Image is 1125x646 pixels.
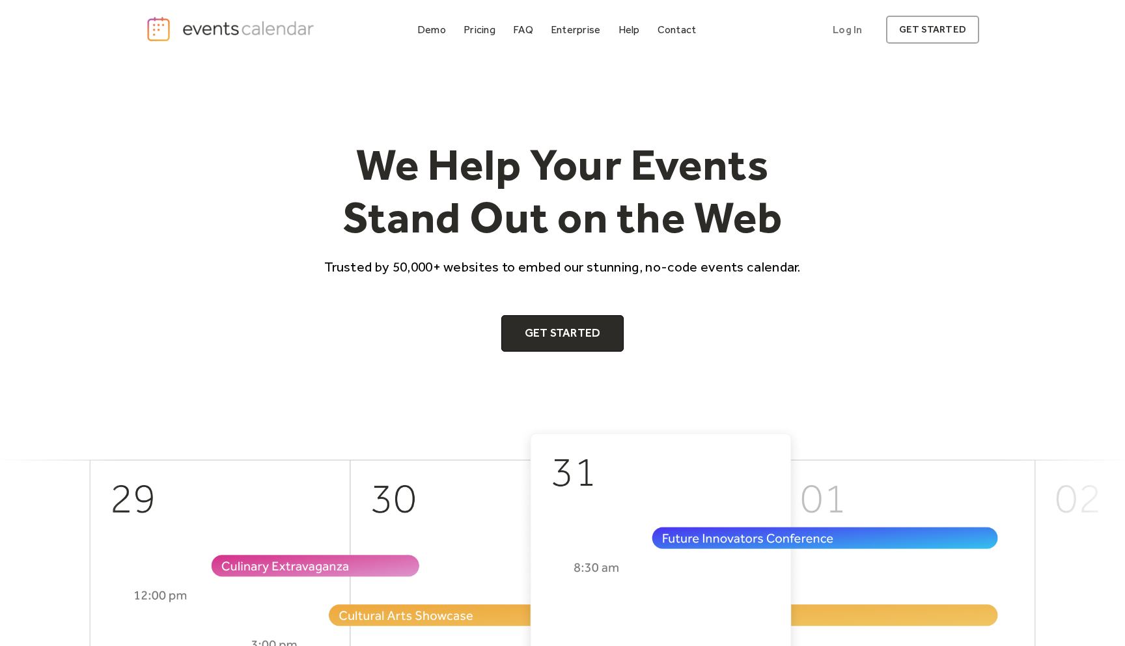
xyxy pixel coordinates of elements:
[312,257,812,276] p: Trusted by 50,000+ websites to embed our stunning, no-code events calendar.
[658,26,697,33] div: Contact
[458,21,501,38] a: Pricing
[513,26,533,33] div: FAQ
[501,315,624,352] a: Get Started
[312,138,812,244] h1: We Help Your Events Stand Out on the Web
[652,21,702,38] a: Contact
[417,26,446,33] div: Demo
[464,26,495,33] div: Pricing
[613,21,645,38] a: Help
[820,16,875,44] a: Log In
[412,21,451,38] a: Demo
[886,16,979,44] a: get started
[546,21,605,38] a: Enterprise
[551,26,600,33] div: Enterprise
[618,26,640,33] div: Help
[146,16,318,42] a: home
[508,21,538,38] a: FAQ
